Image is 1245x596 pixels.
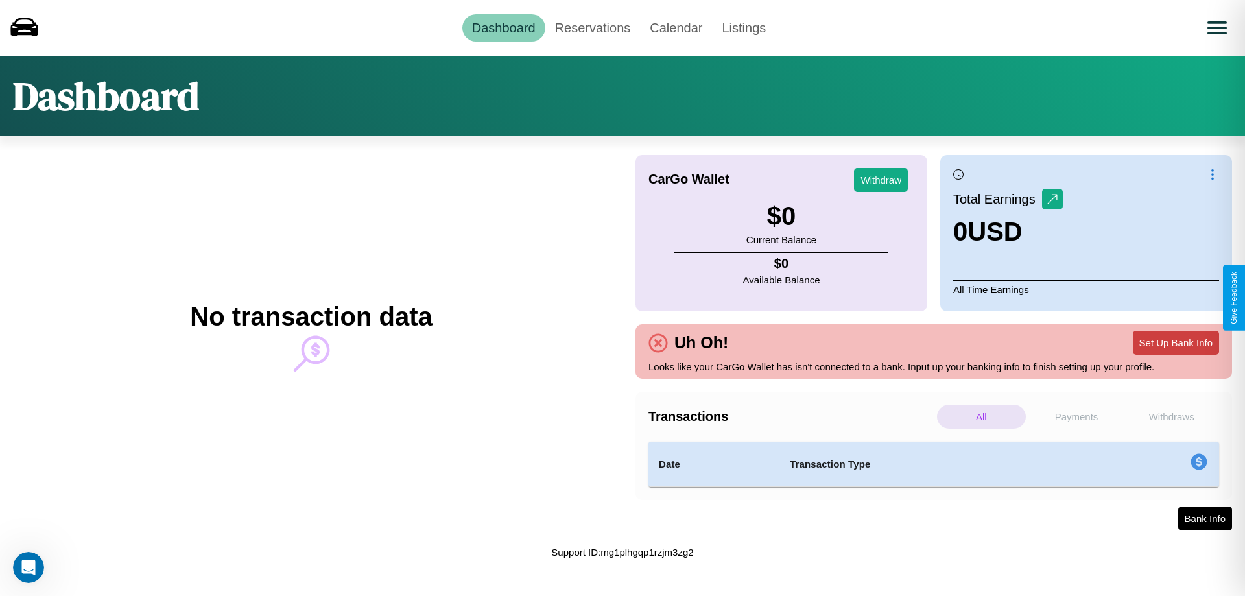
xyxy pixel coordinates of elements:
[953,280,1219,298] p: All Time Earnings
[551,543,693,561] p: Support ID: mg1plhgqp1rzjm3zg2
[1229,272,1239,324] div: Give Feedback
[545,14,641,42] a: Reservations
[668,333,735,352] h4: Uh Oh!
[937,405,1026,429] p: All
[1133,331,1219,355] button: Set Up Bank Info
[1032,405,1121,429] p: Payments
[712,14,776,42] a: Listings
[746,202,816,231] h3: $ 0
[648,172,729,187] h4: CarGo Wallet
[743,271,820,289] p: Available Balance
[462,14,545,42] a: Dashboard
[1127,405,1216,429] p: Withdraws
[13,552,44,583] iframe: Intercom live chat
[13,69,199,123] h1: Dashboard
[746,231,816,248] p: Current Balance
[648,358,1219,375] p: Looks like your CarGo Wallet has isn't connected to a bank. Input up your banking info to finish ...
[1178,507,1232,530] button: Bank Info
[640,14,712,42] a: Calendar
[648,442,1219,487] table: simple table
[953,217,1063,246] h3: 0 USD
[648,409,934,424] h4: Transactions
[790,457,1084,472] h4: Transaction Type
[190,302,432,331] h2: No transaction data
[953,187,1042,211] p: Total Earnings
[743,256,820,271] h4: $ 0
[1199,10,1235,46] button: Open menu
[659,457,769,472] h4: Date
[854,168,908,192] button: Withdraw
